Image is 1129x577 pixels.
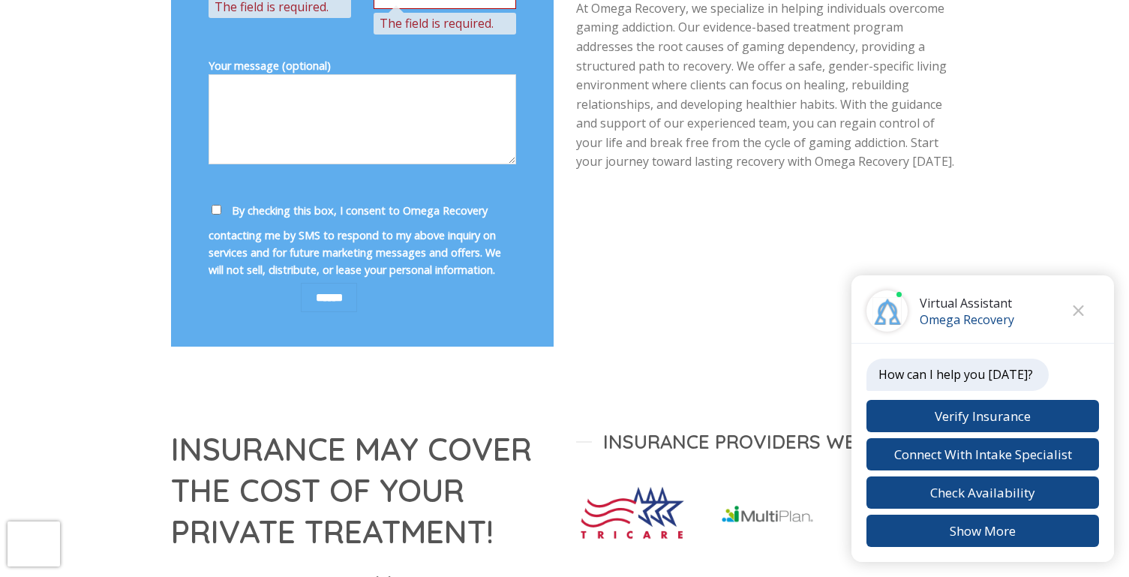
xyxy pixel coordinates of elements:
span: Insurance Providers we Accept [603,429,932,454]
textarea: Your message (optional) [209,74,516,164]
strong: INSURANCE MAY COVER THE COST OF YOUR PRIVATE TREATMENT! [171,429,532,551]
label: Your message (optional) [209,57,516,175]
input: By checking this box, I consent to Omega Recovery contacting me by SMS to respond to my above inq... [212,205,221,215]
span: The field is required. [374,13,516,35]
span: By checking this box, I consent to Omega Recovery contacting me by SMS to respond to my above inq... [209,203,501,277]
